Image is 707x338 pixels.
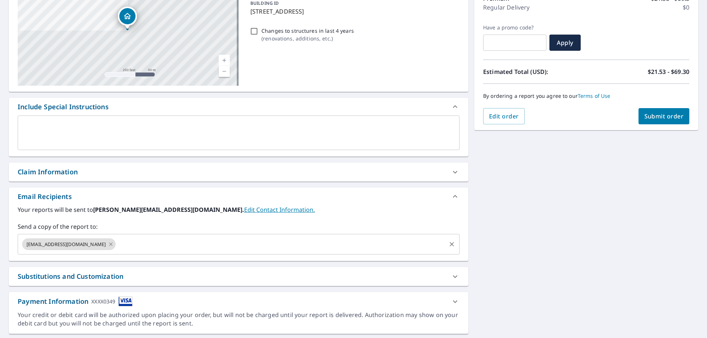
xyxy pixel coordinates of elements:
[483,108,525,124] button: Edit order
[549,35,581,51] button: Apply
[119,296,133,306] img: cardImage
[93,206,244,214] b: [PERSON_NAME][EMAIL_ADDRESS][DOMAIN_NAME].
[219,55,230,66] a: Current Level 17, Zoom In
[18,167,78,177] div: Claim Information
[261,35,354,42] p: ( renovations, additions, etc. )
[9,98,468,115] div: Include Special Instructions
[483,93,689,99] p: By ordering a report you agree to our
[118,7,137,29] div: Dropped pin, building 1, Residential property, 10408 Keys Ferry Rd Fairdale, KY 40118
[555,39,575,47] span: Apply
[250,7,457,16] p: [STREET_ADDRESS]
[489,112,519,120] span: Edit order
[22,241,110,248] span: [EMAIL_ADDRESS][DOMAIN_NAME]
[483,3,530,12] p: Regular Delivery
[483,67,586,76] p: Estimated Total (USD):
[22,238,116,250] div: [EMAIL_ADDRESS][DOMAIN_NAME]
[639,108,690,124] button: Submit order
[483,24,546,31] label: Have a promo code?
[261,27,354,35] p: Changes to structures in last 4 years
[18,311,460,328] div: Your credit or debit card will be authorized upon placing your order, but will not be charged unt...
[18,205,460,214] label: Your reports will be sent to
[644,112,684,120] span: Submit order
[9,163,468,181] div: Claim Information
[244,206,315,214] a: EditContactInfo
[18,102,109,112] div: Include Special Instructions
[91,296,115,306] div: XXXX0349
[9,267,468,286] div: Substitutions and Customization
[447,239,457,249] button: Clear
[18,222,460,231] label: Send a copy of the report to:
[18,296,133,306] div: Payment Information
[18,192,72,202] div: Email Recipients
[9,292,468,311] div: Payment InformationXXXX0349cardImage
[683,3,689,12] p: $0
[648,67,689,76] p: $21.53 - $69.30
[9,188,468,205] div: Email Recipients
[219,66,230,77] a: Current Level 17, Zoom Out
[18,271,123,281] div: Substitutions and Customization
[578,92,611,99] a: Terms of Use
